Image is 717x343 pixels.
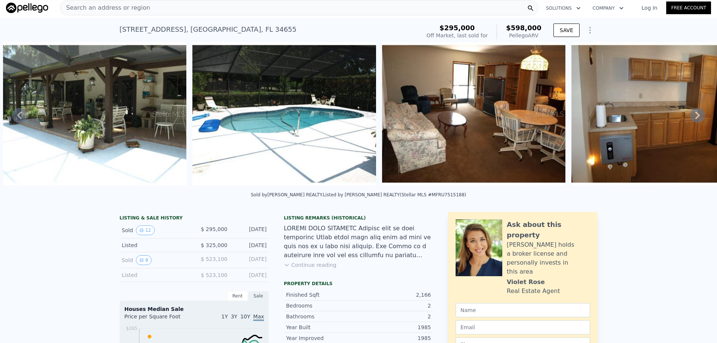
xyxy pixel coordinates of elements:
[284,215,433,221] div: Listing Remarks (Historical)
[6,3,48,13] img: Pellego
[201,242,227,248] span: $ 325,000
[253,314,264,321] span: Max
[284,281,433,287] div: Property details
[122,241,188,249] div: Listed
[507,219,590,240] div: Ask about this property
[507,278,545,287] div: Violet Rose
[248,291,269,301] div: Sale
[136,255,152,265] button: View historical data
[426,32,488,39] div: Off Market, last sold for
[358,324,431,331] div: 1985
[122,225,188,235] div: Sold
[358,291,431,299] div: 2,166
[60,3,150,12] span: Search an address or region
[456,320,590,334] input: Email
[136,225,154,235] button: View historical data
[507,240,590,276] div: [PERSON_NAME] holds a broker license and personally invests in this area
[286,291,358,299] div: Finished Sqft
[251,192,323,197] div: Sold by [PERSON_NAME] REALTY .
[201,272,227,278] span: $ 523,100
[358,302,431,309] div: 2
[119,215,269,222] div: LISTING & SALE HISTORY
[506,24,541,32] span: $598,000
[587,1,630,15] button: Company
[323,192,466,197] div: Listed by [PERSON_NAME] REALTY (Stellar MLS #MFRU7515188)
[358,313,431,320] div: 2
[119,24,297,35] div: [STREET_ADDRESS] , [GEOGRAPHIC_DATA] , FL 34655
[201,256,227,262] span: $ 523,100
[507,287,560,296] div: Real Estate Agent
[506,32,541,39] div: Pellego ARV
[192,42,376,185] img: Sale: 57159323 Parcel: 25303225
[456,303,590,317] input: Name
[221,314,228,319] span: 1Y
[233,271,267,279] div: [DATE]
[124,305,264,313] div: Houses Median Sale
[126,326,137,331] tspan: $265
[666,1,711,14] a: Free Account
[286,334,358,342] div: Year Improved
[233,255,267,265] div: [DATE]
[382,42,566,185] img: Sale: 57159323 Parcel: 25303225
[227,291,248,301] div: Rent
[286,302,358,309] div: Bedrooms
[240,314,250,319] span: 10Y
[122,255,188,265] div: Sold
[284,261,336,269] button: Continue reading
[124,313,194,325] div: Price per Square Foot
[231,314,237,319] span: 3Y
[286,313,358,320] div: Bathrooms
[540,1,587,15] button: Solutions
[3,42,187,185] img: Sale: 57159323 Parcel: 25303225
[358,334,431,342] div: 1985
[286,324,358,331] div: Year Built
[284,224,433,260] div: LOREMI DOLO SITAMETC Adipisc elit se doei temporinc Utlab etdol magn aliq enim ad mini ve quis no...
[440,24,475,32] span: $295,000
[233,225,267,235] div: [DATE]
[633,4,666,12] a: Log In
[583,23,597,38] button: Show Options
[201,226,227,232] span: $ 295,000
[553,24,580,37] button: SAVE
[122,271,188,279] div: Listed
[233,241,267,249] div: [DATE]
